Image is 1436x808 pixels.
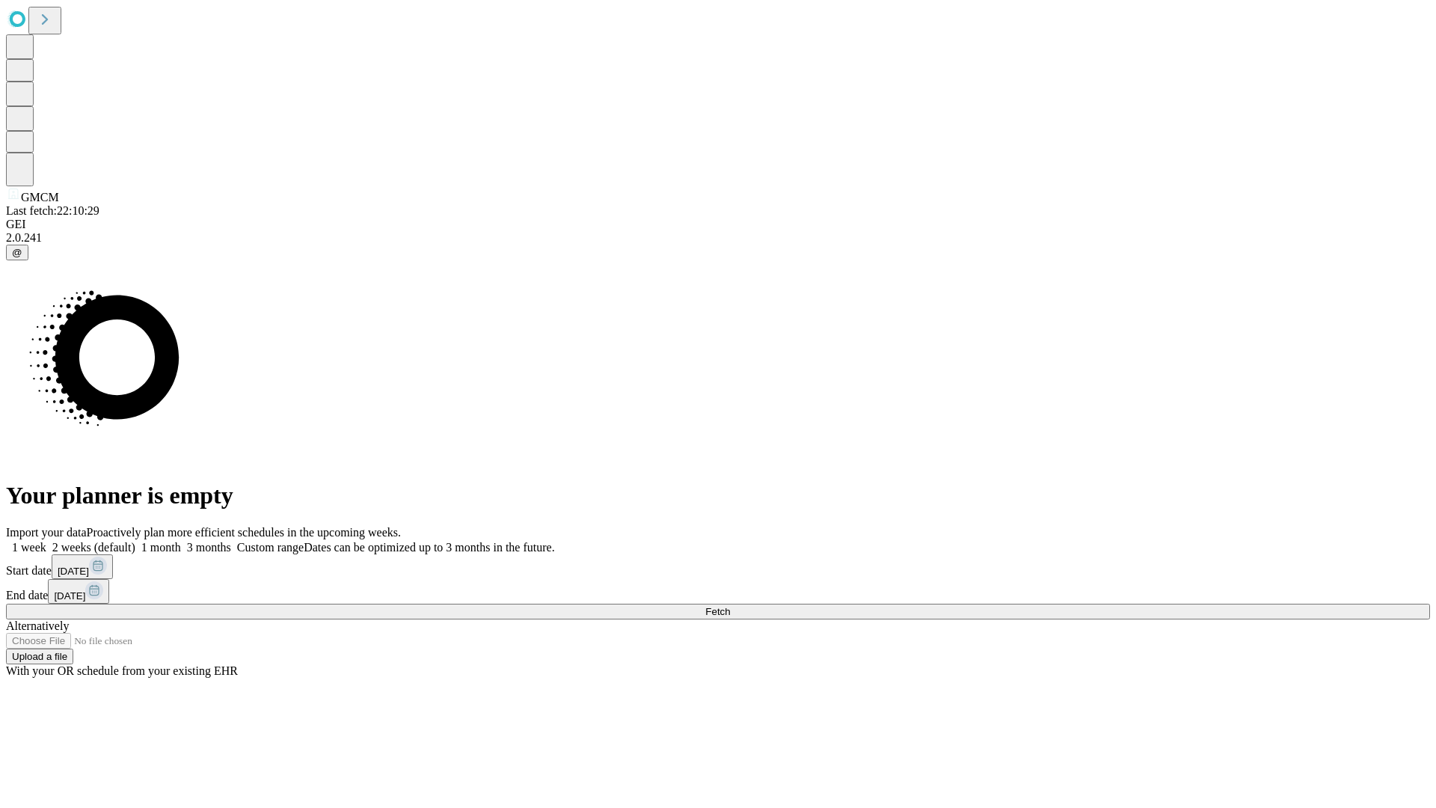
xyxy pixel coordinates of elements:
[237,541,304,554] span: Custom range
[6,579,1430,604] div: End date
[6,204,99,217] span: Last fetch: 22:10:29
[6,231,1430,245] div: 2.0.241
[87,526,401,539] span: Proactively plan more efficient schedules in the upcoming weeks.
[52,554,113,579] button: [DATE]
[304,541,554,554] span: Dates can be optimized up to 3 months in the future.
[12,247,22,258] span: @
[6,526,87,539] span: Import your data
[12,541,46,554] span: 1 week
[48,579,109,604] button: [DATE]
[21,191,59,203] span: GMCM
[6,218,1430,231] div: GEI
[54,590,85,602] span: [DATE]
[6,482,1430,509] h1: Your planner is empty
[6,664,238,677] span: With your OR schedule from your existing EHR
[6,649,73,664] button: Upload a file
[705,606,730,617] span: Fetch
[6,604,1430,619] button: Fetch
[6,245,28,260] button: @
[58,566,89,577] span: [DATE]
[187,541,231,554] span: 3 months
[6,619,69,632] span: Alternatively
[6,554,1430,579] div: Start date
[141,541,181,554] span: 1 month
[52,541,135,554] span: 2 weeks (default)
